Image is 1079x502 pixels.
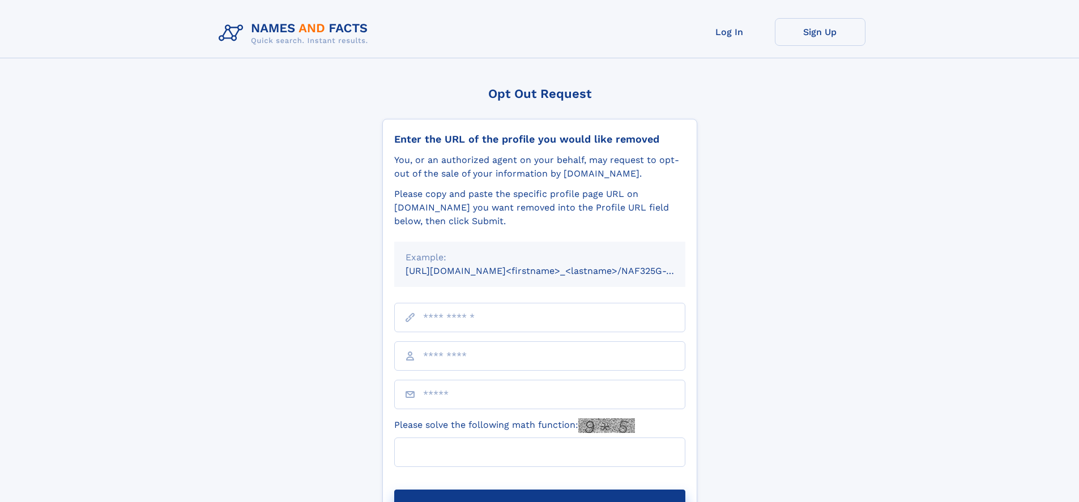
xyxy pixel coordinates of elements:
[406,265,707,276] small: [URL][DOMAIN_NAME]<firstname>_<lastname>/NAF325G-xxxxxxxx
[394,133,685,145] div: Enter the URL of the profile you would like removed
[382,87,697,101] div: Opt Out Request
[394,418,635,433] label: Please solve the following math function:
[775,18,865,46] a: Sign Up
[214,18,377,49] img: Logo Names and Facts
[394,153,685,181] div: You, or an authorized agent on your behalf, may request to opt-out of the sale of your informatio...
[394,187,685,228] div: Please copy and paste the specific profile page URL on [DOMAIN_NAME] you want removed into the Pr...
[406,251,674,264] div: Example:
[684,18,775,46] a: Log In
